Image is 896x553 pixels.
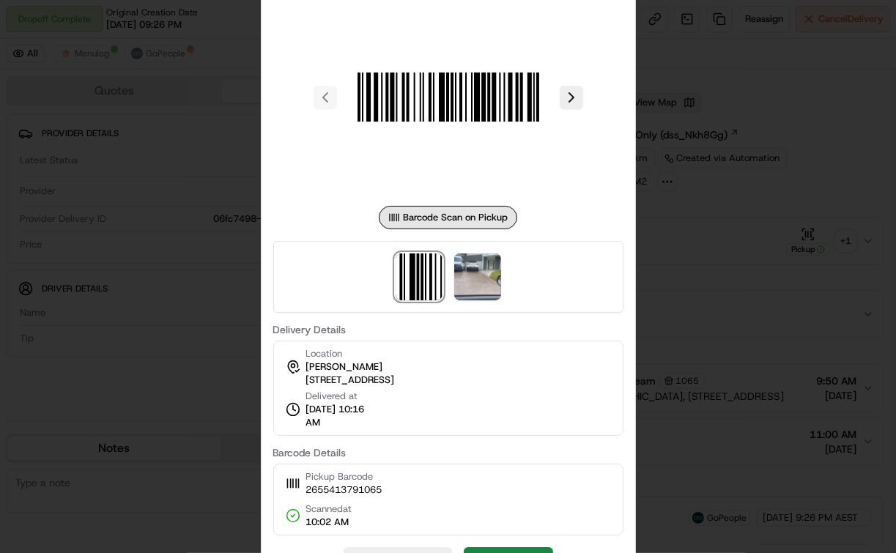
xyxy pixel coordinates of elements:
[306,516,352,529] span: 10:02 AM
[396,253,443,300] img: barcode_scan_on_pickup image
[273,324,623,335] label: Delivery Details
[306,502,352,516] span: Scanned at
[379,206,517,229] div: Barcode Scan on Pickup
[273,448,623,458] label: Barcode Details
[306,347,343,360] span: Location
[306,483,382,497] span: 2655413791065
[306,374,395,387] span: [STREET_ADDRESS]
[306,470,382,483] span: Pickup Barcode
[306,390,374,403] span: Delivered at
[306,403,374,429] span: [DATE] 10:16 AM
[454,253,501,300] img: photo_proof_of_delivery image
[306,360,383,374] span: [PERSON_NAME]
